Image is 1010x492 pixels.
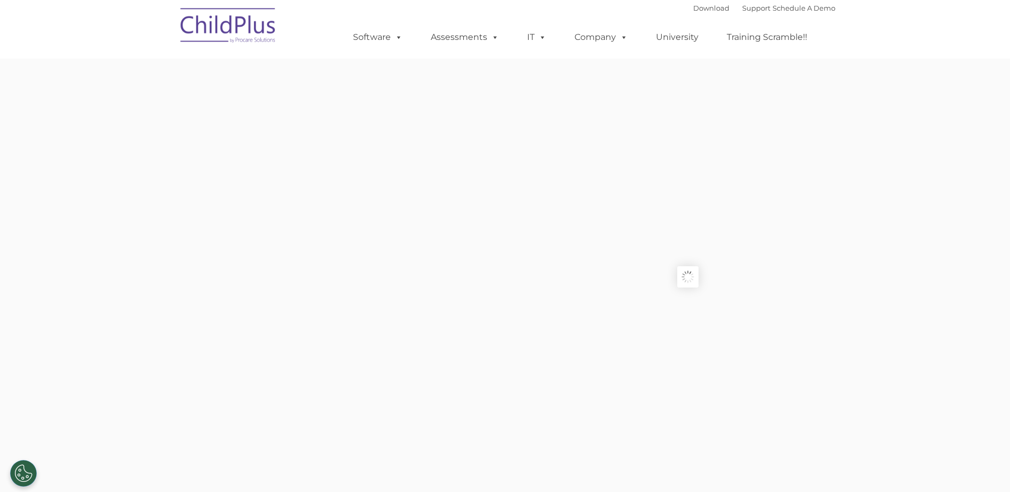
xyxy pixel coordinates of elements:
[716,27,818,48] a: Training Scramble!!
[564,27,638,48] a: Company
[516,27,557,48] a: IT
[342,27,413,48] a: Software
[742,4,770,12] a: Support
[773,4,835,12] a: Schedule A Demo
[420,27,510,48] a: Assessments
[175,1,282,54] img: ChildPlus by Procare Solutions
[645,27,709,48] a: University
[693,4,835,12] font: |
[10,460,37,487] button: Cookies Settings
[693,4,729,12] a: Download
